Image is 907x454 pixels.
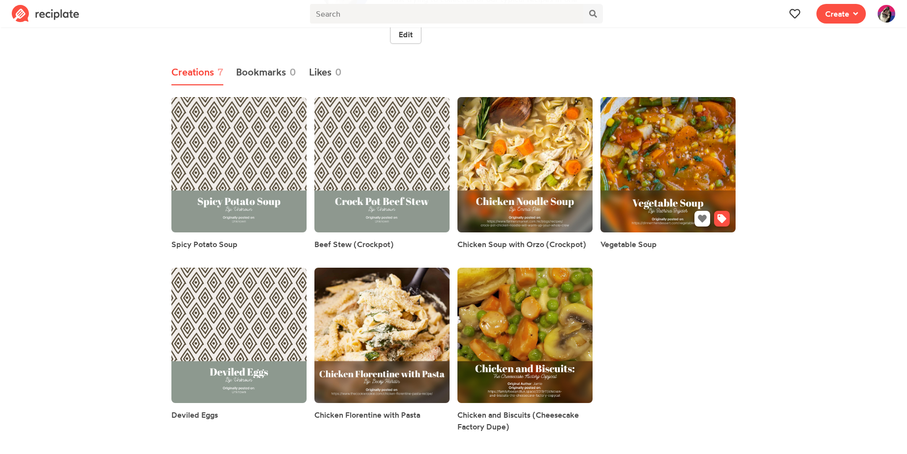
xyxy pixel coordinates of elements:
a: Spicy Potato Soup [171,238,238,250]
a: Vegetable Soup [600,238,657,250]
img: Reciplate [12,5,79,23]
span: Vegetable Soup [600,239,657,249]
span: 7 [217,65,223,79]
button: Create [816,4,866,24]
a: Beef Stew (Crockpot) [314,238,394,250]
a: Chicken Florentine with Pasta [314,409,420,421]
span: Create [825,8,849,20]
a: Edit [390,25,422,44]
span: Chicken and Biscuits (Cheesecake Factory Dupe) [457,410,579,431]
span: 0 [335,65,342,79]
input: Search [310,4,583,24]
a: Deviled Eggs [171,409,218,421]
a: Bookmarks0 [236,60,296,85]
span: Chicken Florentine with Pasta [314,410,420,420]
a: Likes0 [309,60,342,85]
a: Creations7 [171,60,223,85]
span: Chicken Soup with Orzo (Crockpot) [457,239,586,249]
span: Spicy Potato Soup [171,239,238,249]
img: User's avatar [878,5,895,23]
a: Chicken Soup with Orzo (Crockpot) [457,238,586,250]
a: Chicken and Biscuits (Cheesecake Factory Dupe) [457,409,593,432]
span: Deviled Eggs [171,410,218,420]
span: Beef Stew (Crockpot) [314,239,394,249]
span: 0 [289,65,296,79]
